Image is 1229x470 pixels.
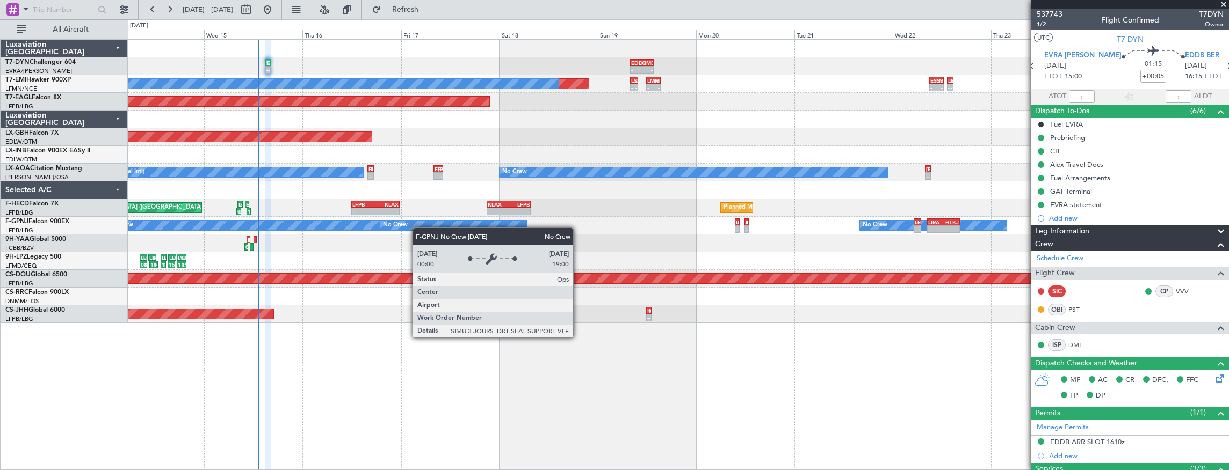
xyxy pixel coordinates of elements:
div: 10:24 Z [248,208,249,215]
a: CS-RRCFalcon 900LX [5,289,69,296]
a: LFPB/LBG [5,226,33,234]
div: LFMD [164,254,165,261]
span: F-GPNJ [5,218,28,225]
div: Prebriefing [1050,133,1085,142]
div: GAT Terminal [1050,187,1092,196]
div: 15:10 Z [169,261,171,268]
div: LFPB [352,201,375,208]
span: T7-EMI [5,77,26,83]
div: LMML [647,77,653,84]
a: LX-GBHFalcon 7X [5,130,59,136]
div: - [352,208,375,215]
span: LX-AOA [5,165,30,172]
span: EDDB BER [1185,50,1219,61]
div: - [436,314,438,321]
div: LEZG [436,307,438,314]
a: LFPB/LBG [5,102,33,111]
div: - [375,208,399,215]
div: KLAS [516,307,537,314]
div: LFPB [238,201,240,208]
div: - [631,84,634,91]
span: T7-DYN [5,59,30,65]
a: EDLW/DTM [5,156,37,164]
div: EDDB [631,60,642,66]
div: KLAS [647,307,649,314]
span: MF [1070,375,1080,386]
span: 9H-LPZ [5,254,27,260]
button: Refresh [367,1,431,18]
div: LFPB [747,219,748,225]
span: 01:15 [1145,59,1162,70]
span: Crew [1035,238,1053,251]
div: EGLF [746,219,747,225]
div: Add new [1049,451,1224,460]
input: --:-- [1069,90,1095,103]
span: T7-DYN [1117,34,1144,45]
div: LMML [936,77,943,84]
span: CR [1125,375,1134,386]
div: Sat 18 [500,30,598,39]
span: T7DYN [1199,9,1224,20]
span: [DATE] [1044,61,1066,71]
a: FCBB/BZV [5,244,34,252]
div: - [371,173,373,179]
div: LIRA [143,254,146,261]
a: LX-INBFalcon 900EX EASy II [5,148,90,154]
span: 1/2 [1037,20,1062,29]
span: DP [1096,391,1105,401]
div: No Crew [863,217,887,233]
div: Planned Maint [GEOGRAPHIC_DATA] ([GEOGRAPHIC_DATA]) [724,200,893,216]
div: 14:45 Z [163,261,165,268]
div: - [443,261,445,268]
div: - [455,261,456,268]
span: ELDT [1205,71,1222,82]
div: KLAX [488,201,509,208]
div: - [653,84,659,91]
div: LFPB [915,219,917,225]
div: LMML [634,77,638,84]
span: LX-GBH [5,130,29,136]
div: LFPB [153,254,156,261]
span: (6/6) [1190,105,1206,116]
div: - [509,208,530,215]
div: LIRA [928,219,943,225]
div: - [647,84,653,91]
div: - [747,226,748,232]
a: F-GPNJFalcon 900EX [5,218,69,225]
a: [PERSON_NAME]/QSA [5,173,69,181]
div: 07:58 Z [237,208,238,215]
div: LFPB [433,307,436,314]
span: CS-RRC [5,289,28,296]
span: FP [1070,391,1078,401]
span: Owner [1199,20,1224,29]
div: - [926,173,928,179]
span: F-HECD [5,201,29,207]
a: LFPB/LBG [5,280,33,288]
span: 537743 [1037,9,1062,20]
div: LFMN [950,77,952,84]
span: [DATE] [1185,61,1207,71]
div: EDDB [268,60,270,66]
div: Mon 20 [696,30,794,39]
div: [PERSON_NAME] [926,166,928,172]
div: - [445,261,448,268]
div: ESSB [653,77,659,84]
div: - [928,226,943,232]
button: UTC [1034,33,1053,42]
div: [PERSON_NAME] [438,166,442,172]
a: LFMN/NCE [5,85,37,93]
span: 9H-YAA [5,236,30,243]
div: EGLF [738,219,739,225]
div: LFPB [182,254,185,261]
div: LFPB [736,219,737,225]
div: - [943,226,958,232]
span: CS-DOU [5,271,31,278]
div: LSGG [928,166,929,172]
div: LMML [948,77,950,84]
div: CB [1050,146,1059,156]
div: - [930,84,937,91]
div: 10:10 Z [143,261,146,268]
span: Refresh [383,6,428,13]
div: 08:25 Z [141,261,143,268]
